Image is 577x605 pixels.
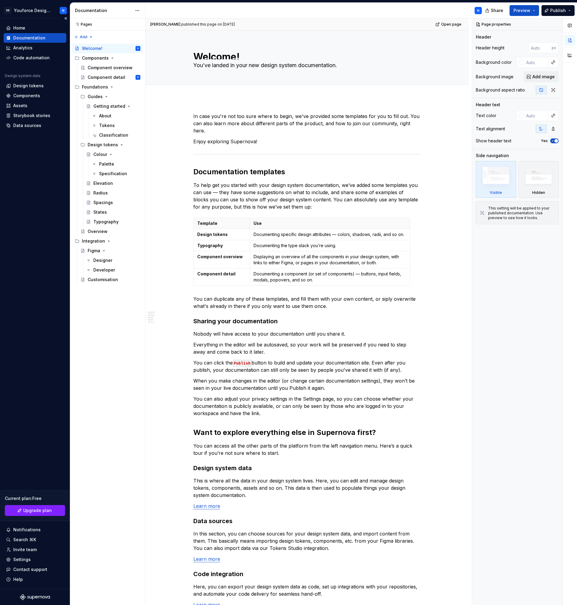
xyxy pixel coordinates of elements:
[192,60,420,70] textarea: You’ve landed in your new design system documentation.
[524,57,548,68] input: Auto
[197,220,246,226] p: Template
[84,217,143,227] a: Typography
[20,594,50,600] svg: Supernova Logo
[254,231,406,237] p: Documenting specific design attributes — colors, shadows, radii, and so on.
[78,140,143,150] div: Design tokens
[5,495,65,501] div: Current plan : Free
[82,55,109,61] div: Components
[193,295,421,310] p: You can duplicate any of these templates, and fill them with your own content, or siply overwrite...
[78,92,143,101] div: Guides
[89,169,143,178] a: Specification
[476,138,511,144] div: Show header text
[193,181,421,210] p: To help get you started with your design system documentation, we’ve added some templates you can...
[476,102,500,108] div: Header text
[61,14,70,23] button: Collapse sidebar
[93,200,113,206] div: Spacings
[99,161,114,167] div: Palette
[5,73,40,78] div: Design system data
[193,583,421,597] p: Here, you can export your design system data as code, set up integrations with your repositories,...
[4,53,66,63] a: Code automation
[99,123,115,129] div: Tokens
[93,103,125,109] div: Getting started
[14,8,52,14] div: Youforce Design system
[193,556,220,562] a: Learn more
[13,25,25,31] div: Home
[193,517,421,525] h3: Data sources
[89,159,143,169] a: Palette
[93,209,107,215] div: States
[88,65,133,71] div: Component overview
[23,507,52,513] span: Upgrade plan
[4,101,66,110] a: Assets
[193,138,421,145] p: Enjoy exploring Supernova!
[13,123,41,129] div: Data sources
[192,50,420,59] textarea: Welcome!
[476,59,512,65] div: Background color
[181,22,235,27] div: published this page on [DATE]
[84,207,143,217] a: States
[72,53,143,63] div: Components
[4,23,66,33] a: Home
[78,73,143,82] a: Component detailN
[532,190,545,195] div: Hidden
[84,178,143,188] a: Elevation
[476,113,496,119] div: Text color
[4,111,66,120] a: Storybook stories
[13,83,44,89] div: Design tokens
[93,257,112,263] div: Designer
[72,44,143,284] div: Page tree
[529,42,552,53] input: Auto
[13,537,36,543] div: Search ⌘K
[150,22,180,27] span: [PERSON_NAME]
[82,45,102,51] div: Welcome!
[510,5,539,16] button: Preview
[193,167,421,177] h2: Documentation templates
[88,94,103,100] div: Guides
[197,243,223,248] strong: Typography
[193,442,421,457] p: You can access all the other parts of the platform from the left navigation menu. Here’s a quick ...
[75,8,132,14] div: Documentation
[441,22,461,27] span: Open page
[476,126,505,132] div: Text alignment
[193,464,421,472] h3: Design system data
[233,360,251,367] code: Publish
[93,267,115,273] div: Developer
[476,161,516,198] div: Visible
[72,44,143,53] a: Welcome!N
[482,5,507,16] button: Share
[72,22,92,27] div: Pages
[491,8,503,14] span: Share
[84,150,143,159] a: Colour
[4,33,66,43] a: Documentation
[13,576,23,582] div: Help
[193,477,421,499] p: This is where all the data in your design system lives. Here, you can edit and manage design toke...
[13,35,45,41] div: Documentation
[193,341,421,355] p: Everything in the editor will be autosaved, so your work will be preserved if you need to step aw...
[93,180,113,186] div: Elevation
[519,161,559,198] div: Hidden
[476,87,525,93] div: Background aspect ratio
[477,8,479,13] div: N
[193,330,421,337] p: Nobody will have access to your documentation until you share it.
[4,525,66,535] button: Notifications
[4,535,66,544] button: Search ⌘K
[78,246,143,256] a: Figma
[72,82,143,92] div: Foundations
[4,565,66,574] button: Contact support
[13,93,40,99] div: Components
[490,190,502,195] div: Visible
[99,171,127,177] div: Specification
[89,121,143,130] a: Tokens
[488,206,555,220] div: This setting will be applied to your published documentation. Use preview to see how it looks.
[197,271,235,276] strong: Component detail
[197,254,243,259] strong: Component overview
[82,84,108,90] div: Foundations
[89,111,143,121] a: About
[476,153,509,159] div: Side navigation
[88,228,108,234] div: Overview
[254,220,406,226] p: Use
[93,151,107,157] div: Colour
[4,91,66,101] a: Components
[197,232,228,237] strong: Design tokens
